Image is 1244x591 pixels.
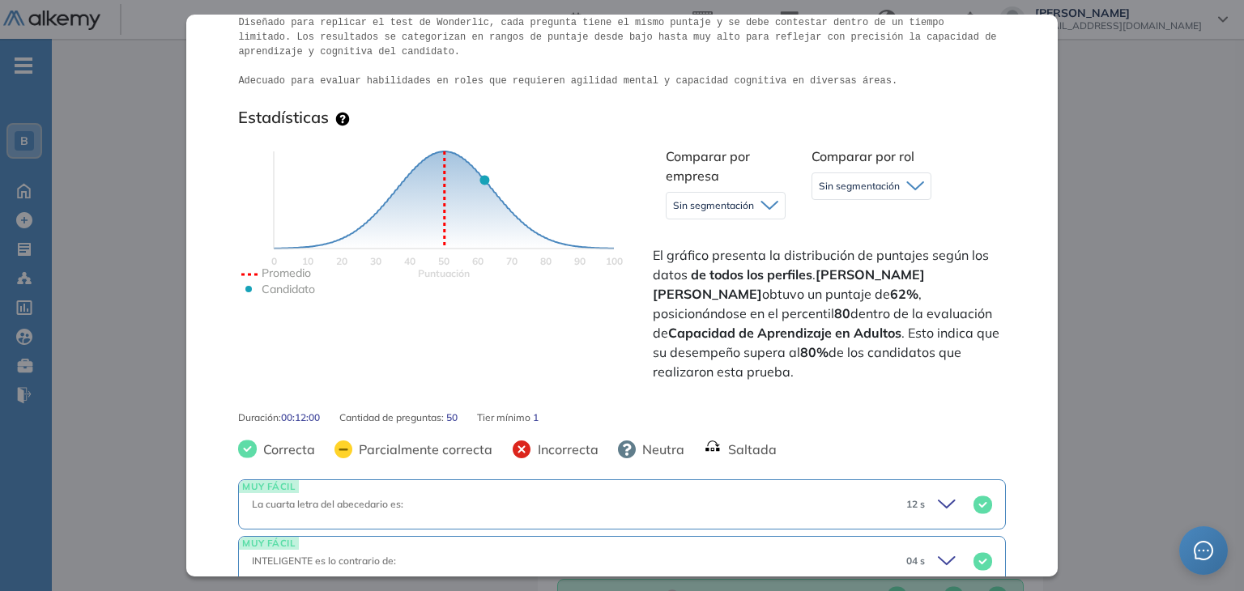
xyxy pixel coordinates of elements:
[352,440,492,459] span: Parcialmente correcta
[271,255,277,267] text: 0
[262,282,315,296] text: Candidato
[574,255,586,267] text: 90
[906,554,925,568] span: 04 s
[834,305,850,321] strong: 80
[472,255,484,267] text: 60
[370,255,381,267] text: 30
[257,440,315,459] span: Correcta
[302,255,313,267] text: 10
[673,199,754,212] span: Sin segmentación
[238,15,1005,88] pre: Diseñado para replicar el test de Wonderlic, cada pregunta tiene el mismo puntaje y se debe conte...
[339,410,446,425] span: Cantidad de preguntas:
[336,255,347,267] text: 20
[533,410,539,425] span: 1
[239,480,298,492] span: MUY FÁCIL
[606,255,623,267] text: 100
[262,266,311,280] text: Promedio
[238,410,281,425] span: Duración :
[816,266,925,283] strong: [PERSON_NAME]
[239,537,298,549] span: MUY FÁCIL
[418,267,470,279] text: Scores
[906,497,925,512] span: 12 s
[636,440,684,459] span: Neutra
[668,325,901,341] strong: Capacidad de Aprendizaje en Adultos
[722,440,777,459] span: Saltada
[653,286,762,302] strong: [PERSON_NAME]
[819,180,900,193] span: Sin segmentación
[252,555,396,567] span: INTELIGENTE es lo contrario de:
[653,245,1002,381] span: El gráfico presenta la distribución de puntajes según los datos . obtuvo un puntaje de , posicion...
[252,498,403,510] span: La cuarta letra del abecedario es:
[438,255,449,267] text: 50
[540,255,552,267] text: 80
[477,410,533,425] span: Tier mínimo
[1194,541,1214,561] span: message
[666,148,750,184] span: Comparar por empresa
[506,255,518,267] text: 70
[238,108,329,127] h3: Estadísticas
[691,266,812,283] strong: de todos los perfiles
[446,410,458,425] span: 50
[890,286,918,302] strong: 62%
[404,255,415,267] text: 40
[531,440,599,459] span: Incorrecta
[281,410,320,425] span: 00:12:00
[800,344,829,360] strong: 80%
[812,148,914,164] span: Comparar por rol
